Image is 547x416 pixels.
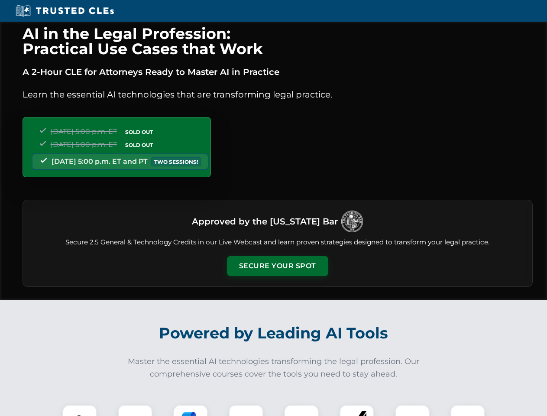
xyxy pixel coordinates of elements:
button: Secure Your Spot [227,256,328,276]
p: Master the essential AI technologies transforming the legal profession. Our comprehensive courses... [122,355,425,380]
p: Learn the essential AI technologies that are transforming legal practice. [23,88,533,101]
img: Logo [341,211,363,232]
span: [DATE] 5:00 p.m. ET [51,127,117,136]
span: SOLD OUT [122,140,156,149]
h2: Powered by Leading AI Tools [34,318,514,348]
h3: Approved by the [US_STATE] Bar [192,214,338,229]
img: Trusted CLEs [13,4,117,17]
h1: AI in the Legal Profession: Practical Use Cases that Work [23,26,533,56]
p: Secure 2.5 General & Technology Credits in our Live Webcast and learn proven strategies designed ... [33,237,522,247]
p: A 2-Hour CLE for Attorneys Ready to Master AI in Practice [23,65,533,79]
span: [DATE] 5:00 p.m. ET [51,140,117,149]
span: SOLD OUT [122,127,156,136]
